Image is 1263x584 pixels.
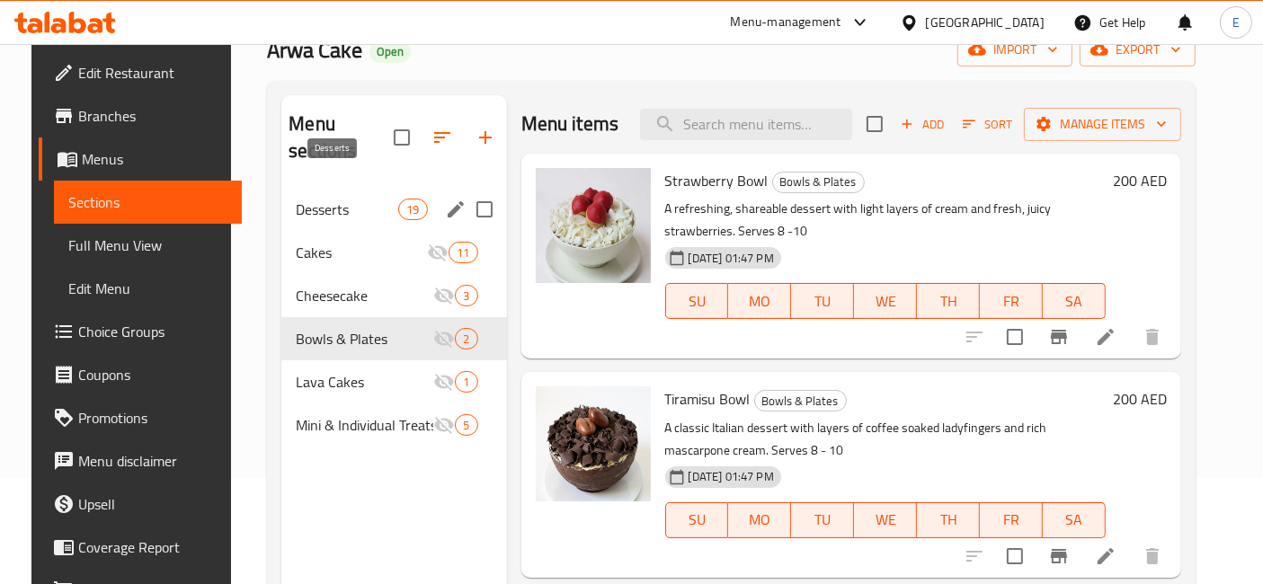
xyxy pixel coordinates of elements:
button: SA [1043,283,1106,319]
span: WE [861,507,910,533]
div: Mini & Individual Treats [296,414,433,436]
span: Sections [68,191,228,213]
div: Bowls & Plates [772,172,865,193]
button: delete [1131,315,1174,358]
span: Menus [82,148,228,170]
button: SA [1043,502,1106,538]
a: Menu disclaimer [39,439,243,482]
div: items [398,199,427,220]
span: [DATE] 01:47 PM [681,250,781,267]
a: Edit menu item [1095,326,1116,348]
span: Bowls & Plates [773,172,864,192]
a: Menus [39,137,243,181]
nav: Menu sections [281,181,506,454]
span: Select all sections [383,119,421,156]
img: Strawberry Bowl [536,168,651,283]
span: TU [798,288,847,314]
span: Promotions [78,407,228,429]
span: Sort items [951,111,1024,138]
span: Arwa Cake [267,30,362,70]
button: export [1080,33,1196,66]
a: Coverage Report [39,526,243,569]
a: Edit Menu [54,267,243,310]
span: Edit Menu [68,278,228,299]
button: import [957,33,1072,66]
span: Bowls & Plates [296,328,433,350]
button: WE [854,283,917,319]
span: MO [735,288,784,314]
span: MO [735,507,784,533]
p: A classic Italian dessert with layers of coffee soaked ladyfingers and rich mascarpone cream. Ser... [665,417,1107,462]
div: Cakes11 [281,231,506,274]
button: FR [980,502,1043,538]
span: WE [861,288,910,314]
button: SU [665,283,729,319]
span: 11 [449,244,476,261]
span: Select to update [996,318,1034,356]
button: WE [854,502,917,538]
p: A refreshing, shareable dessert with light layers of cream and fresh, juicy strawberries. Serves ... [665,198,1107,243]
button: Branch-specific-item [1037,535,1081,578]
div: Cheesecake3 [281,274,506,317]
span: FR [987,507,1036,533]
button: Manage items [1024,108,1181,141]
button: edit [442,196,469,223]
span: 1 [456,374,476,391]
span: Menu disclaimer [78,450,228,472]
span: SU [673,288,722,314]
span: Full Menu View [68,234,228,256]
h6: 200 AED [1113,386,1167,411]
div: Lava Cakes1 [281,360,506,403]
span: [DATE] 01:47 PM [681,468,781,485]
span: Bowls & Plates [755,391,846,411]
svg: Inactive section [433,414,455,436]
span: TH [924,507,973,533]
h6: 200 AED [1113,168,1167,193]
a: Full Menu View [54,224,243,267]
a: Coupons [39,353,243,396]
span: Add item [894,111,951,138]
span: TH [924,288,973,314]
span: import [972,39,1058,61]
span: Upsell [78,493,228,515]
div: items [455,371,477,393]
span: Sort [963,114,1012,135]
div: Mini & Individual Treats5 [281,403,506,447]
svg: Inactive section [433,285,455,306]
span: Lava Cakes [296,371,433,393]
span: 19 [399,201,426,218]
span: Coupons [78,364,228,385]
a: Choice Groups [39,310,243,353]
a: Edit Restaurant [39,51,243,94]
button: TH [917,283,980,319]
span: Open [369,44,411,59]
span: Manage items [1038,113,1167,136]
div: Menu-management [731,12,841,33]
span: 5 [456,417,476,434]
h2: Menu items [521,111,619,137]
span: export [1094,39,1181,61]
span: TU [798,507,847,533]
button: TU [791,283,854,319]
a: Promotions [39,396,243,439]
button: TH [917,502,980,538]
span: Coverage Report [78,536,228,558]
a: Branches [39,94,243,137]
span: Cakes [296,242,427,263]
span: FR [987,288,1036,314]
span: E [1232,13,1240,32]
button: Add section [464,116,507,159]
button: TU [791,502,854,538]
button: MO [728,502,791,538]
button: Add [894,111,951,138]
span: Sort sections [421,116,464,159]
div: Desserts19edit [281,188,506,231]
span: Choice Groups [78,321,228,342]
a: Edit menu item [1095,545,1116,567]
div: Bowls & Plates [754,390,847,411]
span: Desserts [296,199,398,220]
span: Add [898,114,947,135]
span: 2 [456,331,476,348]
button: delete [1131,535,1174,578]
span: Strawberry Bowl [665,167,769,194]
